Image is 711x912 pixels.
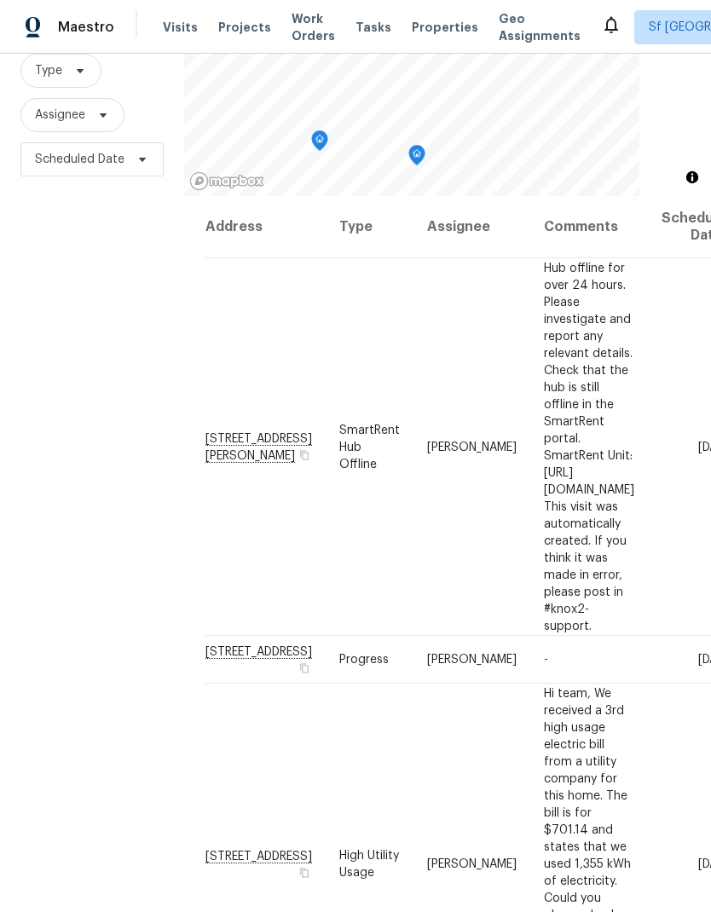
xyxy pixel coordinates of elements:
[326,196,413,258] th: Type
[544,654,548,666] span: -
[218,19,271,36] span: Projects
[297,661,312,676] button: Copy Address
[311,130,328,157] div: Map marker
[682,167,702,188] button: Toggle attribution
[35,62,62,79] span: Type
[499,10,581,44] span: Geo Assignments
[297,864,312,880] button: Copy Address
[339,849,399,878] span: High Utility Usage
[58,19,114,36] span: Maestro
[427,441,517,453] span: [PERSON_NAME]
[355,21,391,33] span: Tasks
[412,19,478,36] span: Properties
[35,151,124,168] span: Scheduled Date
[297,447,312,462] button: Copy Address
[427,857,517,869] span: [PERSON_NAME]
[530,196,648,258] th: Comments
[205,196,326,258] th: Address
[339,424,400,470] span: SmartRent Hub Offline
[427,654,517,666] span: [PERSON_NAME]
[292,10,335,44] span: Work Orders
[413,196,530,258] th: Assignee
[339,654,389,666] span: Progress
[687,168,697,187] span: Toggle attribution
[35,107,85,124] span: Assignee
[408,145,425,171] div: Map marker
[189,171,264,191] a: Mapbox homepage
[163,19,198,36] span: Visits
[544,262,634,632] span: Hub offline for over 24 hours. Please investigate and report any relevant details. Check that the...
